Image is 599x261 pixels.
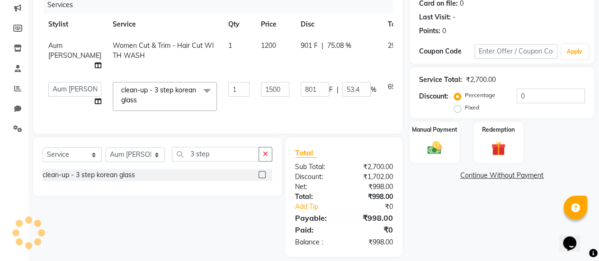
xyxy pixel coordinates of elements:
[465,91,495,99] label: Percentage
[419,91,448,101] div: Discount:
[223,14,255,35] th: Qty
[382,14,410,35] th: Total
[288,237,344,247] div: Balance :
[344,192,400,202] div: ₹998.00
[113,41,214,60] span: Women Cut & Trim - Hair Cut WITH WASH
[442,26,446,36] div: 0
[344,172,400,182] div: ₹1,702.00
[419,12,451,22] div: Last Visit:
[288,172,344,182] div: Discount:
[419,46,474,56] div: Coupon Code
[288,202,353,212] a: Add Tip
[288,182,344,192] div: Net:
[411,171,592,180] a: Continue Without Payment
[261,41,276,50] span: 1200
[419,75,462,85] div: Service Total:
[466,75,496,85] div: ₹2,700.00
[453,12,456,22] div: -
[288,224,344,235] div: Paid:
[301,41,318,51] span: 901 F
[412,126,457,134] label: Manual Payment
[295,14,382,35] th: Disc
[344,212,400,224] div: ₹998.00
[353,202,400,212] div: ₹0
[255,14,295,35] th: Price
[423,140,446,156] img: _cash.svg
[482,126,515,134] label: Redemption
[344,224,400,235] div: ₹0
[344,182,400,192] div: ₹998.00
[288,162,344,172] div: Sub Total:
[322,41,323,51] span: |
[388,82,399,91] span: 699
[172,147,259,162] input: Search or Scan
[295,148,317,158] span: Total
[465,103,479,112] label: Fixed
[388,41,399,50] span: 299
[337,85,339,95] span: |
[559,223,590,252] iframe: chat widget
[329,85,333,95] span: F
[288,212,344,224] div: Payable:
[419,26,440,36] div: Points:
[43,14,107,35] th: Stylist
[344,162,400,172] div: ₹2,700.00
[137,96,141,104] a: x
[487,140,510,157] img: _gift.svg
[561,45,588,59] button: Apply
[371,85,376,95] span: %
[228,41,232,50] span: 1
[48,41,101,60] span: Aum [PERSON_NAME]
[344,237,400,247] div: ₹998.00
[121,86,196,104] span: clean-up - 3 step korean glass
[474,44,557,59] input: Enter Offer / Coupon Code
[107,14,223,35] th: Service
[288,192,344,202] div: Total:
[327,41,351,51] span: 75.08 %
[43,170,135,180] div: clean-up - 3 step korean glass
